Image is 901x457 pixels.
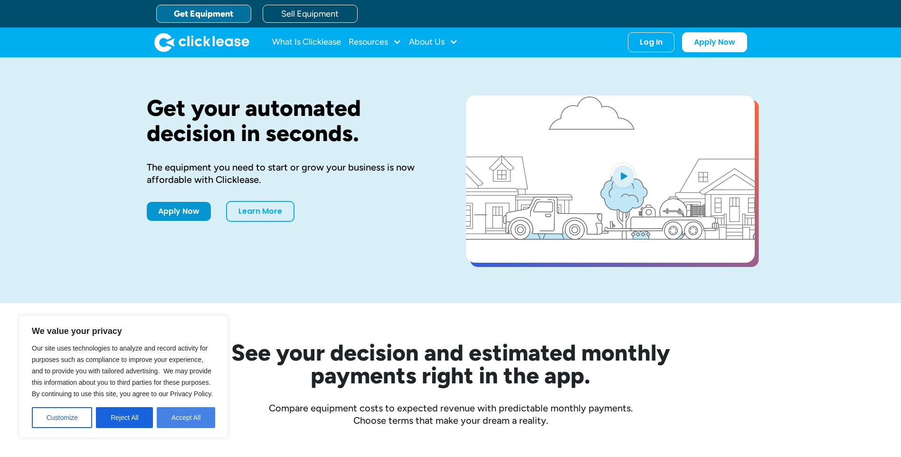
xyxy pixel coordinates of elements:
button: Customize [32,407,92,428]
button: Accept All [157,407,215,428]
button: Reject All [96,407,153,428]
div: Log In [640,38,663,47]
a: Get Equipment [156,5,251,23]
a: Apply Now [147,202,211,221]
div: The equipment you need to start or grow your business is now affordable with Clicklease. [147,161,436,186]
div: Resources [349,33,401,52]
a: Apply Now [682,32,747,52]
a: What Is Clicklease [272,33,341,52]
a: Learn More [226,201,294,222]
span: Our site uses technologies to analyze and record activity for purposes such as compliance to impr... [32,344,213,398]
div: About Us [409,33,458,52]
a: Sell Equipment [263,5,358,23]
img: Blue play button logo on a light blue circular background [610,162,636,189]
a: home [154,33,249,52]
p: We value your privacy [32,325,215,337]
h1: Get your automated decision in seconds. [147,95,436,146]
img: Clicklease logo [154,33,249,52]
div: Compare equipment costs to expected revenue with predictable monthly payments. Choose terms that ... [147,402,755,427]
h2: See your decision and estimated monthly payments right in the app. [185,341,717,387]
a: open lightbox [466,95,755,263]
div: We value your privacy [19,315,228,438]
